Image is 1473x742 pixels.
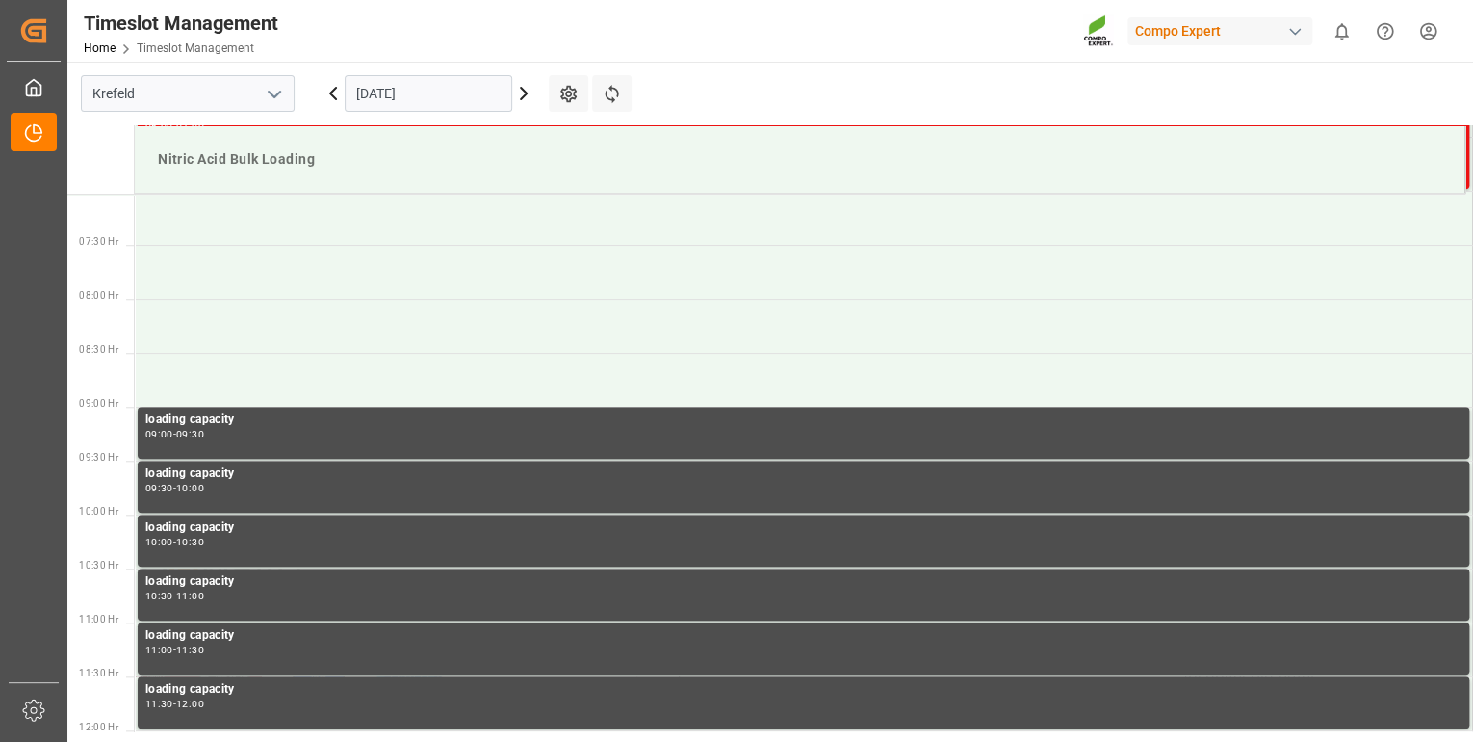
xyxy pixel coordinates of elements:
[79,398,118,409] span: 09:00 Hr
[173,484,176,492] div: -
[345,75,512,112] input: DD.MM.YYYY
[173,646,176,654] div: -
[145,680,1461,700] div: loading capacity
[173,592,176,600] div: -
[84,9,278,38] div: Timeslot Management
[145,538,173,546] div: 10:00
[150,142,1449,177] div: Nitric Acid Bulk Loading
[176,430,204,438] div: 09:30
[79,722,118,732] span: 12:00 Hr
[79,506,118,517] span: 10:00 Hr
[145,646,173,654] div: 11:00
[259,79,288,109] button: open menu
[145,626,1461,646] div: loading capacity
[1127,13,1320,49] button: Compo Expert
[173,430,176,438] div: -
[79,236,118,247] span: 07:30 Hr
[173,538,176,546] div: -
[176,700,204,708] div: 12:00
[145,411,1461,430] div: loading capacity
[1363,10,1407,53] button: Help Center
[176,592,204,600] div: 11:00
[176,538,204,546] div: 10:30
[145,572,1461,592] div: loading capacity
[176,646,204,654] div: 11:30
[173,700,176,708] div: -
[145,484,173,492] div: 09:30
[176,484,204,492] div: 10:00
[145,518,1461,538] div: loading capacity
[79,290,118,301] span: 08:00 Hr
[145,430,173,438] div: 09:00
[1320,10,1363,53] button: show 0 new notifications
[79,668,118,678] span: 11:30 Hr
[145,700,173,708] div: 11:30
[145,592,173,600] div: 10:30
[1127,17,1312,45] div: Compo Expert
[79,344,118,355] span: 08:30 Hr
[145,464,1461,484] div: loading capacity
[79,452,118,463] span: 09:30 Hr
[79,614,118,624] span: 11:00 Hr
[79,560,118,570] span: 10:30 Hr
[1083,14,1114,48] img: Screenshot%202023-09-29%20at%2010.02.21.png_1712312052.png
[81,75,295,112] input: Type to search/select
[84,41,116,55] a: Home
